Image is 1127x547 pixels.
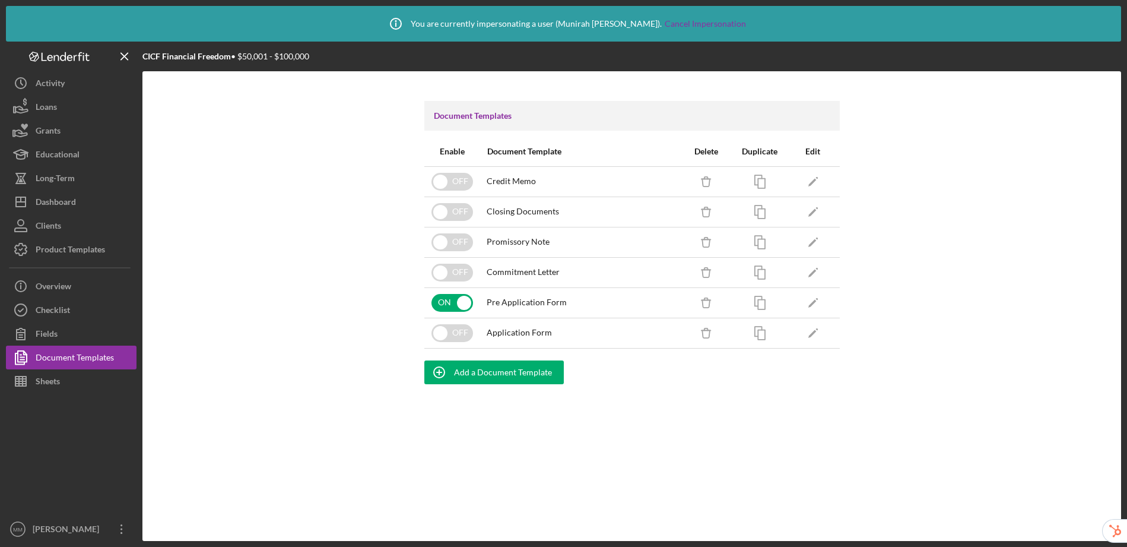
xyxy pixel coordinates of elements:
[36,190,76,217] div: Dashboard
[13,526,23,533] text: MM
[487,207,559,216] span: Closing Documents
[36,119,61,146] div: Grants
[36,369,60,396] div: Sheets
[487,328,552,337] span: Application Form
[487,237,550,246] span: Promissory Note
[6,322,136,346] button: Fields
[6,71,136,95] button: Activity
[487,267,560,277] span: Commitment Letter
[434,110,512,122] h3: Document Templates
[6,95,136,119] button: Loans
[424,361,564,384] button: Add a Document Template
[665,19,746,29] a: Cancel Impersonation
[142,51,231,61] b: CICF Financial Freedom
[734,147,786,156] div: Duplicate
[6,166,136,190] button: Long-Term
[36,166,75,193] div: Long-Term
[6,369,136,393] button: Sheets
[36,274,71,301] div: Overview
[36,322,58,349] div: Fields
[36,71,65,98] div: Activity
[36,143,80,169] div: Educational
[6,190,136,214] button: Dashboard
[142,52,309,61] div: • $50,001 - $100,000
[787,147,839,156] div: Edit
[6,298,136,322] button: Checklist
[454,361,552,384] div: Add a Document Template
[487,176,536,186] span: Credit Memo
[6,274,136,298] button: Overview
[425,147,480,156] div: Enable
[36,95,57,122] div: Loans
[36,238,105,264] div: Product Templates
[36,298,70,325] div: Checklist
[30,517,107,544] div: [PERSON_NAME]
[6,346,136,369] button: Document Templates
[36,214,61,241] div: Clients
[381,9,746,39] div: You are currently impersonating a user ( Munirah [PERSON_NAME] ).
[487,298,567,307] span: Pre Application Form
[6,517,136,541] button: MM[PERSON_NAME]
[680,147,732,156] div: Delete
[36,346,114,372] div: Document Templates
[487,147,561,156] div: Document Template
[6,238,136,261] button: Product Templates
[6,119,136,143] button: Grants
[6,143,136,166] button: Educational
[6,214,136,238] button: Clients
